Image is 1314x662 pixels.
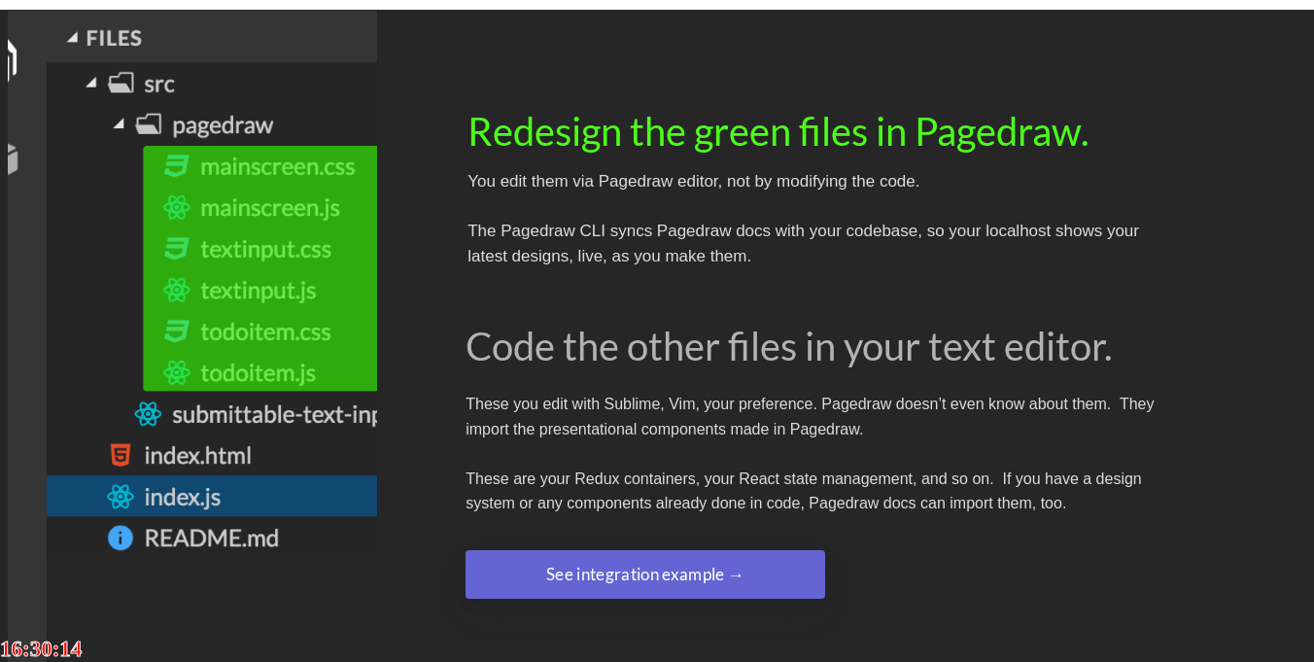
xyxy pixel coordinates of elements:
[537,555,753,594] div: See integration example →
[466,392,1185,441] div: These you edit with Sublime, Vim, your preference. Pagedraw doesn’t even know about them. They im...
[466,467,1185,516] div: These are your Redux containers, your React state management, and so on. If you have a design sys...
[466,550,825,599] a: See integration example →
[467,109,1158,154] div: Redesign the green files in Pagedraw.
[467,219,1158,268] div: The Pagedraw CLI syncs Pagedraw docs with your codebase, so your localhost shows your latest desi...
[467,169,1158,194] div: You edit them via Pagedraw editor, not by modifying the code.
[466,324,1157,368] div: Code the other files in your text editor.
